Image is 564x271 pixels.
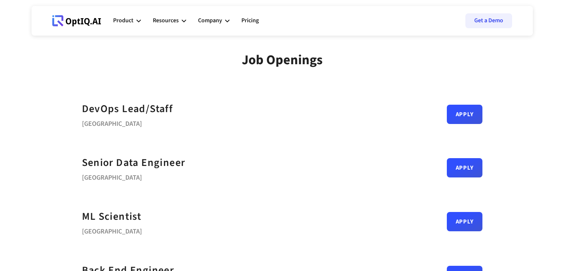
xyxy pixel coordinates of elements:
div: [GEOGRAPHIC_DATA] [82,171,185,182]
div: [GEOGRAPHIC_DATA] [82,117,173,128]
div: Resources [153,10,186,32]
div: Company [198,16,222,26]
div: Product [113,16,133,26]
a: Apply [447,158,482,177]
a: Apply [447,212,482,231]
a: Webflow Homepage [52,10,101,32]
a: Senior Data Engineer [82,154,185,171]
div: Resources [153,16,179,26]
div: Product [113,10,141,32]
div: [GEOGRAPHIC_DATA] [82,225,142,235]
div: Job Openings [242,52,323,68]
a: Pricing [241,10,259,32]
a: ML Scientist [82,208,142,225]
div: Company [198,10,230,32]
a: Apply [447,105,482,124]
a: Get a Demo [465,13,512,28]
a: DevOps Lead/Staff [82,101,173,117]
